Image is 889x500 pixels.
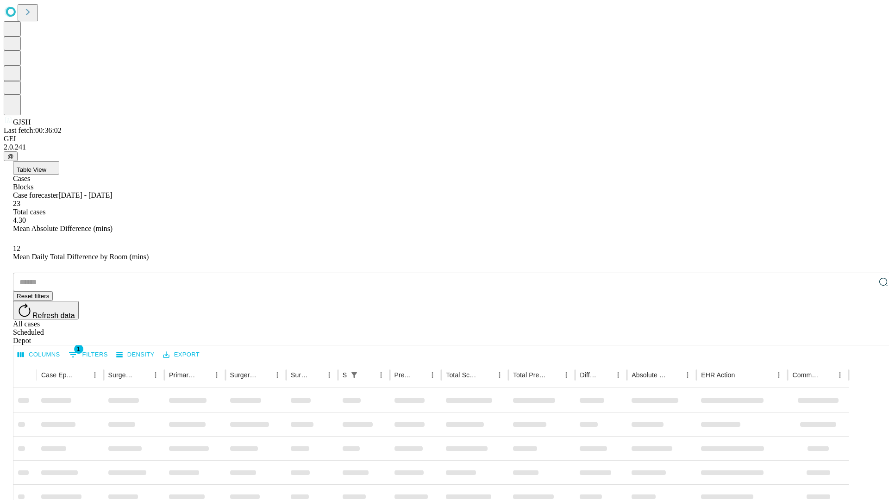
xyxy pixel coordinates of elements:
button: Menu [560,369,573,381]
div: Surgery Name [230,371,257,379]
span: Case forecaster [13,191,58,199]
button: Menu [493,369,506,381]
button: Sort [668,369,681,381]
button: Menu [612,369,625,381]
span: Last fetch: 00:36:02 [4,126,62,134]
div: 1 active filter [348,369,361,381]
button: Sort [413,369,426,381]
button: Menu [323,369,336,381]
button: Menu [681,369,694,381]
div: Comments [792,371,819,379]
button: Menu [149,369,162,381]
div: EHR Action [701,371,735,379]
button: Sort [310,369,323,381]
button: Menu [426,369,439,381]
button: Show filters [66,347,110,362]
button: Sort [820,369,833,381]
div: Scheduled In Room Duration [343,371,347,379]
button: Menu [375,369,388,381]
button: Sort [75,369,88,381]
button: Menu [833,369,846,381]
span: 12 [13,244,20,252]
button: Menu [88,369,101,381]
div: Case Epic Id [41,371,75,379]
button: Table View [13,161,59,175]
div: Surgeon Name [108,371,135,379]
button: Sort [258,369,271,381]
button: Density [114,348,157,362]
button: Reset filters [13,291,53,301]
button: Select columns [15,348,63,362]
button: Sort [547,369,560,381]
div: Primary Service [169,371,196,379]
button: Show filters [348,369,361,381]
div: Surgery Date [291,371,309,379]
button: Menu [772,369,785,381]
button: Sort [136,369,149,381]
span: Table View [17,166,46,173]
span: GJSH [13,118,31,126]
div: Difference [580,371,598,379]
button: Sort [736,369,749,381]
span: 4.30 [13,216,26,224]
span: Total cases [13,208,45,216]
div: Total Predicted Duration [513,371,546,379]
button: Menu [210,369,223,381]
span: 23 [13,200,20,207]
span: Mean Absolute Difference (mins) [13,225,113,232]
div: Total Scheduled Duration [446,371,479,379]
div: Predicted In Room Duration [394,371,413,379]
button: Sort [599,369,612,381]
span: [DATE] - [DATE] [58,191,112,199]
div: GEI [4,135,885,143]
button: Export [161,348,202,362]
span: Reset filters [17,293,49,300]
span: Refresh data [32,312,75,319]
button: @ [4,151,18,161]
button: Menu [271,369,284,381]
span: @ [7,153,14,160]
button: Sort [362,369,375,381]
div: 2.0.241 [4,143,885,151]
button: Sort [197,369,210,381]
button: Refresh data [13,301,79,319]
span: 1 [74,344,83,354]
button: Sort [480,369,493,381]
span: Mean Daily Total Difference by Room (mins) [13,253,149,261]
div: Absolute Difference [632,371,667,379]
